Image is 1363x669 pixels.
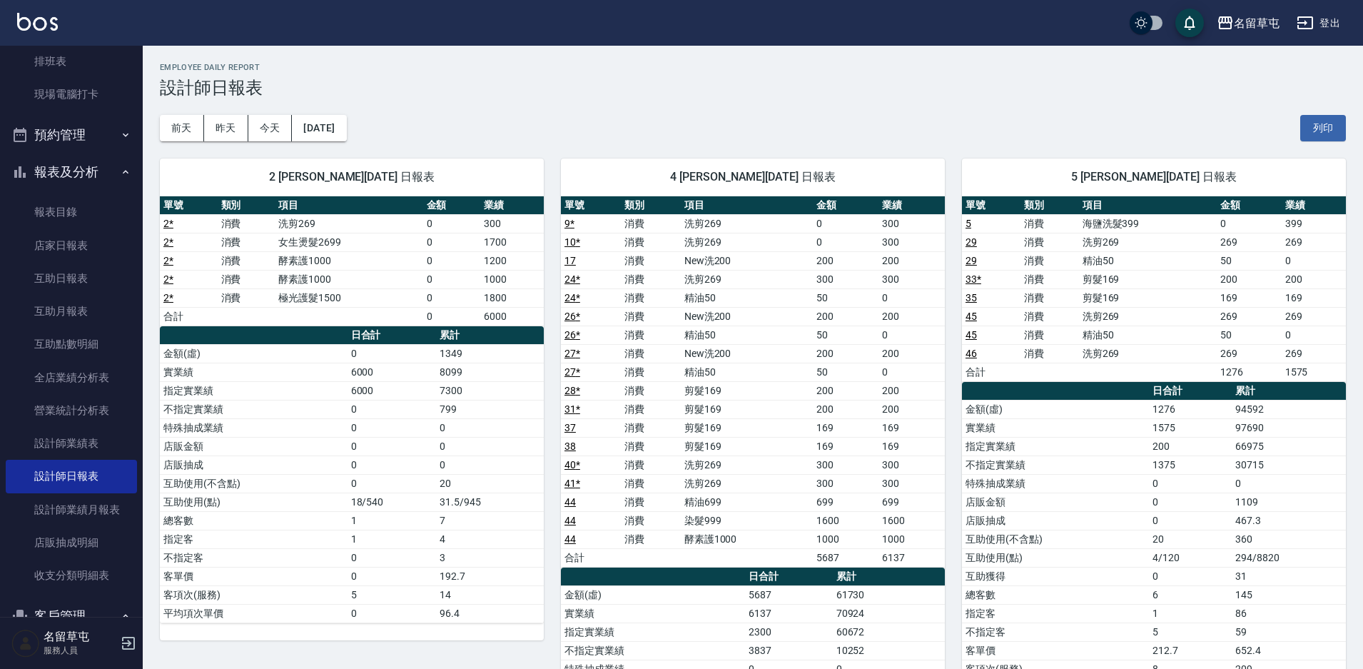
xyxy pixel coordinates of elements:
td: 6 [1149,585,1232,604]
td: 店販金額 [962,493,1149,511]
td: 特殊抽成業績 [962,474,1149,493]
td: 6137 [878,548,945,567]
td: 6000 [480,307,544,326]
a: 現場電腦打卡 [6,78,137,111]
td: 合計 [962,363,1020,381]
td: 消費 [621,381,681,400]
td: 1600 [813,511,879,530]
td: 0 [348,437,436,456]
td: 店販抽成 [962,511,1149,530]
td: 1000 [480,270,544,288]
td: 洗剪269 [681,474,813,493]
td: 169 [1282,288,1346,307]
td: 0 [878,326,945,344]
td: 86 [1232,604,1346,623]
table: a dense table [561,196,945,568]
td: 金額(虛) [561,585,745,604]
td: 1200 [480,251,544,270]
td: 269 [1217,344,1281,363]
th: 業績 [1282,196,1346,215]
a: 排班表 [6,45,137,78]
td: 0 [348,604,436,623]
td: 0 [436,456,544,474]
th: 金額 [1217,196,1281,215]
td: 294/8820 [1232,548,1346,567]
td: 消費 [1020,307,1079,326]
td: 300 [878,270,945,288]
td: 3 [436,548,544,567]
td: 360 [1232,530,1346,548]
a: 5 [966,218,971,229]
button: save [1175,9,1204,37]
td: 300 [813,474,879,493]
table: a dense table [160,326,544,623]
td: 200 [1217,270,1281,288]
span: 5 [PERSON_NAME][DATE] 日報表 [979,170,1329,184]
td: 1109 [1232,493,1346,511]
a: 店販抽成明細 [6,526,137,559]
td: 剪髮169 [681,381,813,400]
td: 實業績 [561,604,745,623]
td: 0 [348,567,436,585]
td: 0 [1282,326,1346,344]
td: 1276 [1217,363,1281,381]
td: 互助使用(不含點) [962,530,1149,548]
td: 200 [813,381,879,400]
button: 報表及分析 [6,154,137,191]
span: 2 [PERSON_NAME][DATE] 日報表 [177,170,527,184]
td: 指定實業績 [561,623,745,641]
td: 699 [878,493,945,511]
button: 預約管理 [6,116,137,154]
td: 7 [436,511,544,530]
td: 不指定實業績 [962,456,1149,474]
td: 0 [1282,251,1346,270]
th: 單號 [160,196,218,215]
td: 不指定客 [160,548,348,567]
td: 消費 [621,270,681,288]
td: 50 [1217,251,1281,270]
td: 0 [423,214,481,233]
td: 酵素護1000 [275,270,422,288]
th: 業績 [878,196,945,215]
div: 名留草屯 [1234,14,1280,32]
td: 剪髮169 [1079,270,1217,288]
td: 洗剪269 [681,456,813,474]
td: 8099 [436,363,544,381]
td: 消費 [621,251,681,270]
td: 指定實業績 [160,381,348,400]
h2: Employee Daily Report [160,63,1346,72]
td: 消費 [621,307,681,326]
td: 467.3 [1232,511,1346,530]
th: 累計 [1232,382,1346,401]
th: 項目 [275,196,422,215]
button: 登出 [1291,10,1346,36]
td: 20 [1149,530,1232,548]
table: a dense table [962,196,1346,382]
span: 4 [PERSON_NAME][DATE] 日報表 [578,170,928,184]
td: 精油50 [681,363,813,381]
button: 前天 [160,115,204,141]
a: 收支分類明細表 [6,559,137,592]
td: 5687 [745,585,832,604]
td: 5 [1149,623,1232,641]
h3: 設計師日報表 [160,78,1346,98]
td: 1575 [1149,418,1232,437]
td: 269 [1217,233,1281,251]
th: 類別 [218,196,275,215]
a: 設計師業績表 [6,427,137,460]
th: 日合計 [745,568,832,586]
td: 5 [348,585,436,604]
table: a dense table [160,196,544,326]
th: 類別 [621,196,681,215]
th: 日合計 [1149,382,1232,401]
td: 1 [348,511,436,530]
td: 1700 [480,233,544,251]
td: 0 [423,307,481,326]
td: 0 [1149,567,1232,585]
a: 35 [966,292,977,303]
td: 實業績 [962,418,1149,437]
td: 實業績 [160,363,348,381]
th: 項目 [1079,196,1217,215]
td: 洗剪269 [1079,344,1217,363]
a: 45 [966,329,977,341]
